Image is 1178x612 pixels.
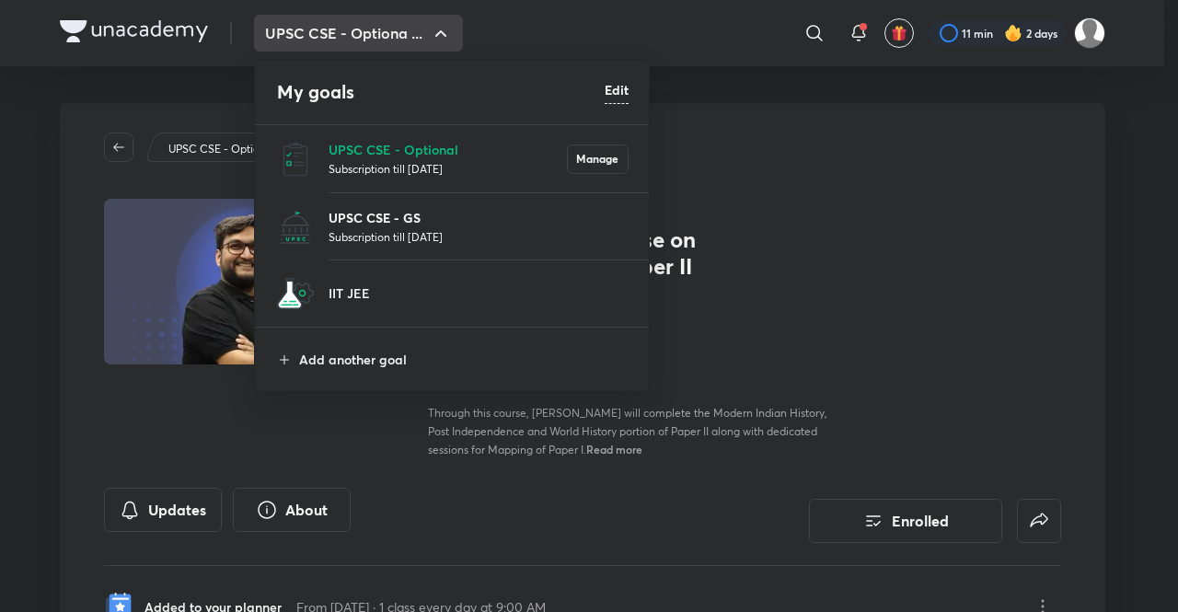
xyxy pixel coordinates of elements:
h4: My goals [277,78,605,106]
img: IIT JEE [277,275,314,312]
h6: Edit [605,80,629,99]
p: UPSC CSE - Optional [329,140,567,159]
button: Manage [567,144,629,174]
img: UPSC CSE - Optional [277,141,314,178]
p: Subscription till [DATE] [329,227,629,246]
img: UPSC CSE - GS [277,209,314,246]
p: Subscription till [DATE] [329,159,567,178]
p: IIT JEE [329,283,629,303]
p: UPSC CSE - GS [329,208,629,227]
p: Add another goal [299,350,629,369]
